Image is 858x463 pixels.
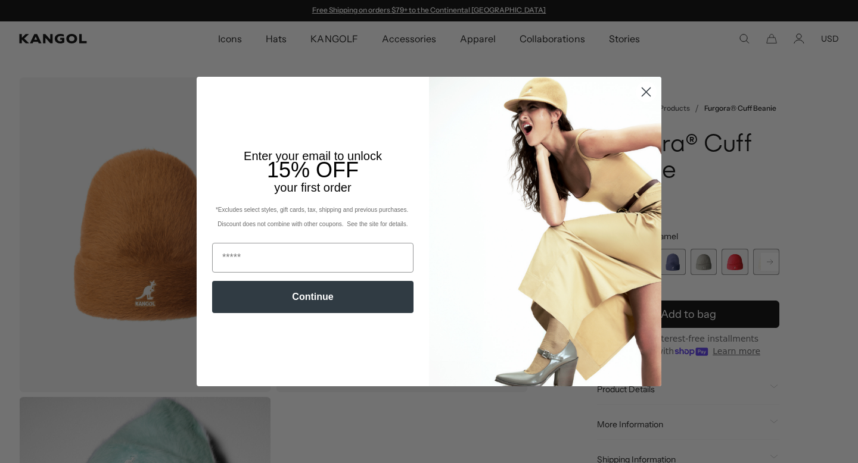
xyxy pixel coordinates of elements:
span: your first order [274,181,351,194]
span: 15% OFF [267,158,359,182]
input: Email [212,243,414,273]
span: *Excludes select styles, gift cards, tax, shipping and previous purchases. Discount does not comb... [216,207,410,227]
img: 93be19ad-e773-4382-80b9-c9d740c9197f.jpeg [429,77,661,386]
button: Close dialog [636,82,657,102]
span: Enter your email to unlock [244,149,382,162]
button: Continue [212,281,414,313]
